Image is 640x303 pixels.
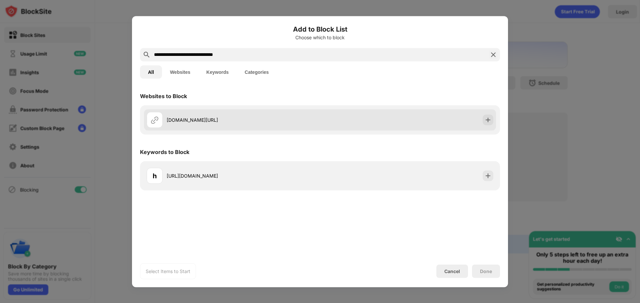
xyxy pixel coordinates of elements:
[140,35,500,40] div: Choose which to block
[237,65,277,78] button: Categories
[153,171,157,181] div: h
[146,268,190,274] div: Select Items to Start
[162,65,198,78] button: Websites
[480,268,492,274] div: Done
[198,65,237,78] button: Keywords
[140,24,500,34] h6: Add to Block List
[143,51,151,59] img: search.svg
[140,92,187,99] div: Websites to Block
[167,116,320,123] div: [DOMAIN_NAME][URL]
[140,148,189,155] div: Keywords to Block
[489,51,497,59] img: search-close
[444,268,460,274] div: Cancel
[140,65,162,78] button: All
[151,116,159,124] img: url.svg
[167,172,320,179] div: [URL][DOMAIN_NAME]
